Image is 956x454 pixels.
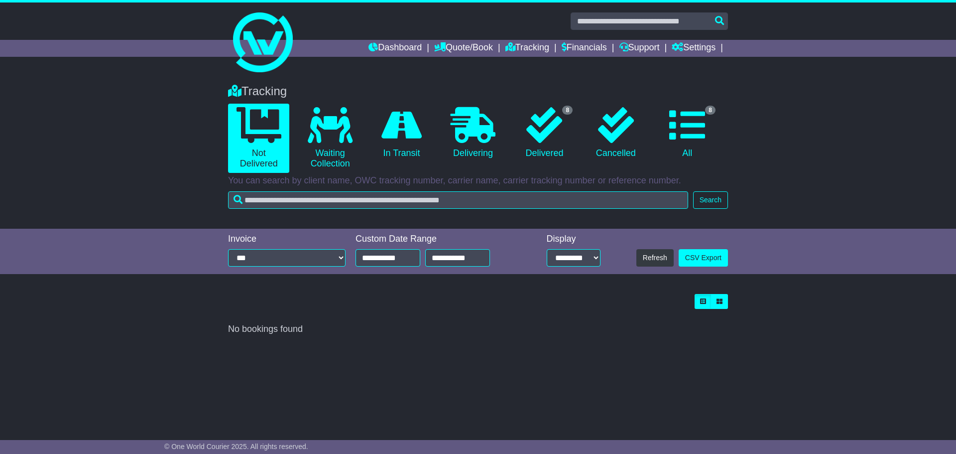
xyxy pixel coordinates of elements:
div: Display [547,234,600,245]
a: Financials [562,40,607,57]
a: In Transit [371,104,432,162]
a: Tracking [505,40,549,57]
a: Cancelled [585,104,646,162]
a: Delivering [442,104,503,162]
a: Quote/Book [434,40,493,57]
div: Invoice [228,234,346,245]
a: Support [619,40,660,57]
a: Dashboard [368,40,422,57]
a: Not Delivered [228,104,289,173]
a: Settings [672,40,716,57]
span: 8 [705,106,716,115]
a: CSV Export [679,249,728,267]
p: You can search by client name, OWC tracking number, carrier name, carrier tracking number or refe... [228,175,728,186]
a: Waiting Collection [299,104,360,173]
span: © One World Courier 2025. All rights reserved. [164,443,308,451]
div: Tracking [223,84,733,99]
span: 8 [562,106,573,115]
button: Refresh [636,249,674,267]
a: 8 All [657,104,718,162]
div: Custom Date Range [356,234,515,245]
div: No bookings found [228,324,728,335]
a: 8 Delivered [514,104,575,162]
button: Search [693,191,728,209]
